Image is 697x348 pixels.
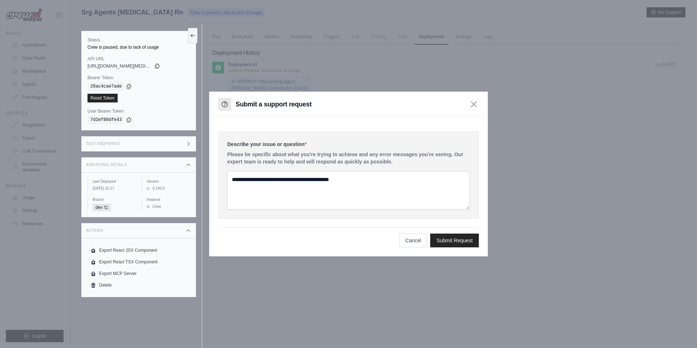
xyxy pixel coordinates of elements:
div: 0.140.0 [147,186,190,191]
label: Bearer Token [87,75,190,81]
h3: Actions [86,228,103,233]
button: Submit Request [430,234,479,247]
h3: Test Endpoints [86,142,120,146]
label: User Bearer Token [87,108,190,114]
span: dev [93,204,111,211]
label: Describe your issue or question [227,141,470,148]
a: Reset Token [87,94,118,102]
iframe: Chat Widget [661,313,697,348]
a: Export React JSX Component [87,244,190,256]
code: 26ac4cae7ade [87,82,125,91]
h3: Additional Details [86,163,127,167]
div: Crew [147,204,190,209]
a: Delete [87,279,190,291]
time: July 8, 2025 at 15:17 CEST [93,186,114,190]
label: Status [87,37,190,43]
h3: Submit a support request [236,99,311,109]
code: 7d2ef80dfe43 [87,116,125,124]
label: API URL [87,56,190,62]
label: Instance [147,197,190,202]
span: [URL][DOMAIN_NAME][MEDICAL_DATA] [87,63,153,69]
div: Crew is paused, due to lack of usage [87,44,190,50]
label: Branch [93,197,136,202]
p: Please be specific about what you're trying to achieve and any error messages you're seeing. Our ... [227,151,470,165]
label: Version [147,179,190,184]
a: Export MCP Server [87,268,190,279]
label: Last Deployed [93,179,136,184]
button: Cancel [399,234,428,247]
a: Export React TSX Component [87,256,190,268]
